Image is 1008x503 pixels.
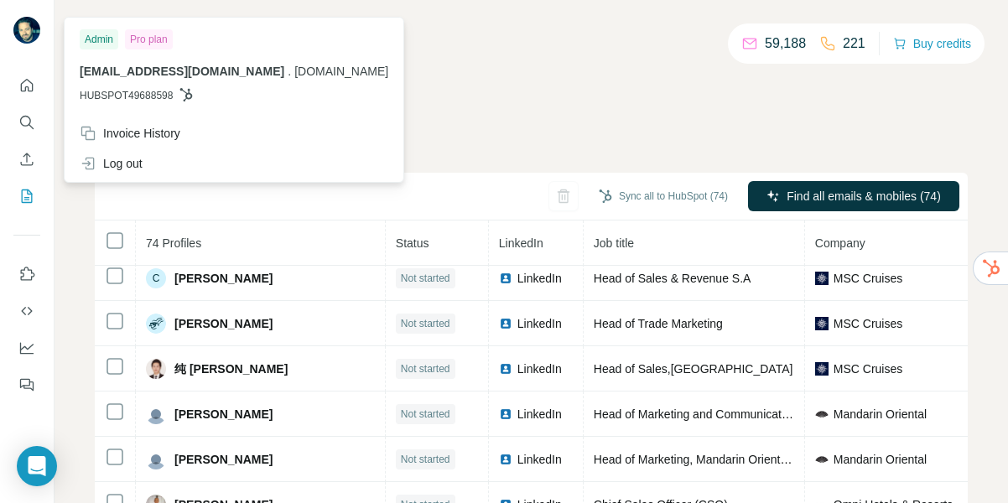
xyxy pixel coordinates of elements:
[125,29,173,49] div: Pro plan
[80,125,180,142] div: Invoice History
[80,29,118,49] div: Admin
[80,88,173,103] span: HUBSPOT49688598
[146,236,201,250] span: 74 Profiles
[294,65,388,78] span: [DOMAIN_NAME]
[288,65,291,78] span: .
[174,315,273,332] span: [PERSON_NAME]
[174,406,273,423] span: [PERSON_NAME]
[174,451,273,468] span: [PERSON_NAME]
[17,446,57,486] div: Open Intercom Messenger
[174,270,273,287] span: [PERSON_NAME]
[80,155,143,172] div: Log out
[499,236,543,250] span: LinkedIn
[396,236,429,250] span: Status
[146,268,166,288] div: C
[594,236,634,250] span: Job title
[146,404,166,424] img: Avatar
[815,236,865,250] span: Company
[146,449,166,469] img: Avatar
[146,359,166,379] img: Avatar
[80,65,284,78] span: [EMAIL_ADDRESS][DOMAIN_NAME]
[146,314,166,334] img: Avatar
[174,360,288,377] span: 纯 [PERSON_NAME]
